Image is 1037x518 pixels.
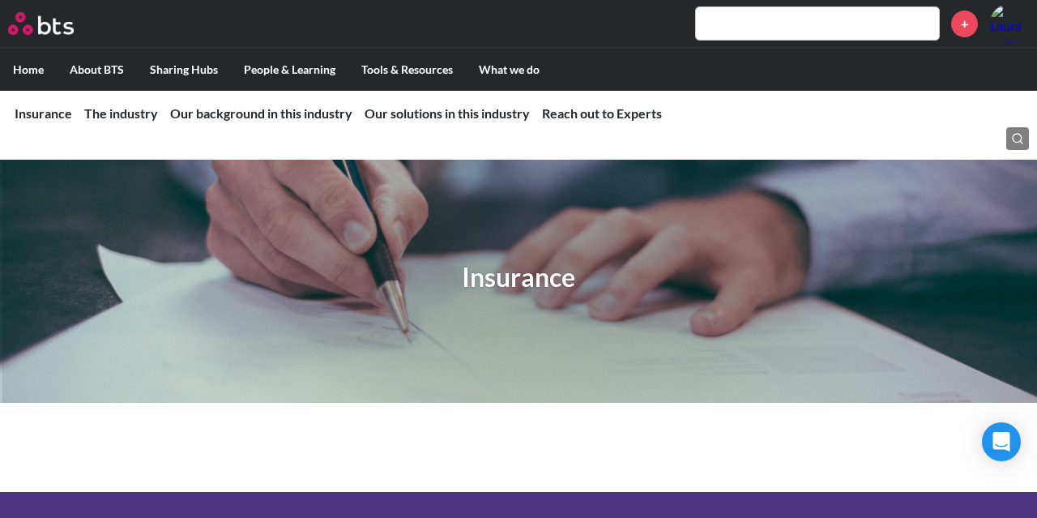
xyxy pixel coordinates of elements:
[84,105,158,121] a: The industry
[462,259,575,296] h1: Insurance
[57,49,137,91] label: About BTS
[365,105,530,121] a: Our solutions in this industry
[990,4,1029,43] img: Laura Tumiati
[951,11,978,37] a: +
[466,49,553,91] label: What we do
[8,12,74,35] img: BTS Logo
[542,105,662,121] a: Reach out to Experts
[982,422,1021,461] div: Open Intercom Messenger
[137,49,231,91] label: Sharing Hubs
[15,105,72,121] a: Insurance
[231,49,348,91] label: People & Learning
[170,105,352,121] a: Our background in this industry
[990,4,1029,43] a: Profile
[8,12,104,35] a: Go home
[348,49,466,91] label: Tools & Resources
